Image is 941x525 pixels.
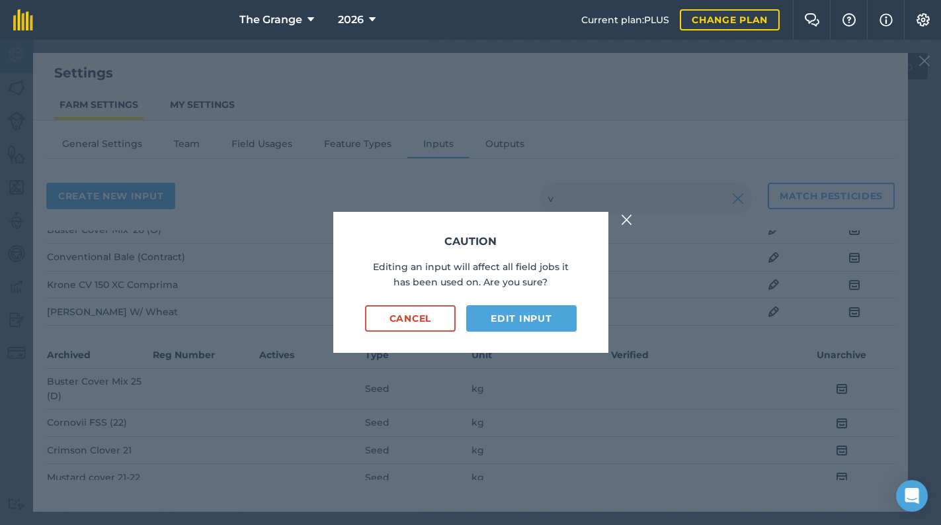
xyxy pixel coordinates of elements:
[896,480,928,512] div: Open Intercom Messenger
[365,233,577,250] h3: Caution
[804,13,820,26] img: Two speech bubbles overlapping with the left bubble in the forefront
[680,9,780,30] a: Change plan
[239,12,302,28] span: The Grange
[466,305,576,332] button: Edit input
[581,13,669,27] span: Current plan : PLUS
[621,212,633,228] img: svg+xml;base64,PHN2ZyB4bWxucz0iaHR0cDovL3d3dy53My5vcmcvMjAwMC9zdmciIHdpZHRoPSIyMiIgaGVpZ2h0PSIzMC...
[365,260,577,289] p: Editing an input will affect all field jobs it has been used on. Are you sure?
[365,305,456,332] button: Cancel
[13,9,33,30] img: fieldmargin Logo
[841,13,857,26] img: A question mark icon
[880,12,893,28] img: svg+xml;base64,PHN2ZyB4bWxucz0iaHR0cDovL3d3dy53My5vcmcvMjAwMC9zdmciIHdpZHRoPSIxNyIgaGVpZ2h0PSIxNy...
[338,12,364,28] span: 2026
[915,13,931,26] img: A cog icon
